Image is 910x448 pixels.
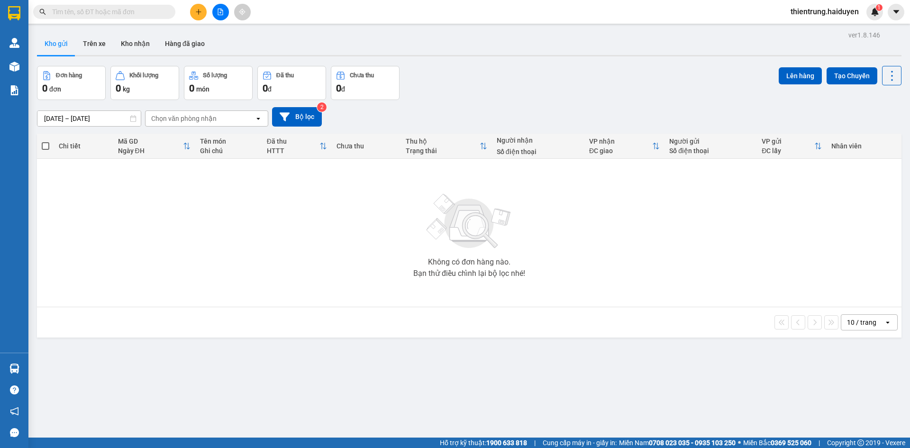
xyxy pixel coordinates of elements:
[857,439,864,446] span: copyright
[239,9,246,15] span: aim
[888,4,904,20] button: caret-down
[669,137,752,145] div: Người gửi
[819,438,820,448] span: |
[589,147,652,155] div: ĐC giao
[129,72,158,79] div: Khối lượng
[263,82,268,94] span: 0
[272,107,322,127] button: Bộ lọc
[190,4,207,20] button: plus
[203,72,227,79] div: Số lượng
[331,66,400,100] button: Chưa thu0đ
[196,85,209,93] span: món
[267,137,319,145] div: Đã thu
[337,142,397,150] div: Chưa thu
[669,147,752,155] div: Số điện thoại
[189,82,194,94] span: 0
[42,82,47,94] span: 0
[9,364,19,374] img: warehouse-icon
[151,114,217,123] div: Chọn văn phòng nhận
[118,147,183,155] div: Ngày ĐH
[847,318,876,327] div: 10 / trang
[422,188,517,255] img: svg+xml;base64,PHN2ZyBjbGFzcz0ibGlzdC1wbHVnX19zdmciIHhtbG5zPSJodHRwOi8vd3d3LnczLm9yZy8yMDAwL3N2Zy...
[8,6,20,20] img: logo-vxr
[37,32,75,55] button: Kho gửi
[406,137,480,145] div: Thu hộ
[406,147,480,155] div: Trạng thái
[113,134,195,159] th: Toggle SortBy
[892,8,901,16] span: caret-down
[110,66,179,100] button: Khối lượng0kg
[200,137,257,145] div: Tên món
[37,66,106,100] button: Đơn hàng0đơn
[779,67,822,84] button: Lên hàng
[497,137,580,144] div: Người nhận
[9,62,19,72] img: warehouse-icon
[10,428,19,437] span: message
[534,438,536,448] span: |
[589,137,652,145] div: VP nhận
[52,7,164,17] input: Tìm tên, số ĐT hoặc mã đơn
[762,137,814,145] div: VP gửi
[268,85,272,93] span: đ
[649,439,736,447] strong: 0708 023 035 - 0935 103 250
[56,72,82,79] div: Đơn hàng
[757,134,827,159] th: Toggle SortBy
[267,147,319,155] div: HTTT
[9,38,19,48] img: warehouse-icon
[59,142,108,150] div: Chi tiết
[123,85,130,93] span: kg
[584,134,664,159] th: Toggle SortBy
[336,82,341,94] span: 0
[440,438,527,448] span: Hỗ trợ kỹ thuật:
[413,270,525,277] div: Bạn thử điều chỉnh lại bộ lọc nhé!
[255,115,262,122] svg: open
[217,9,224,15] span: file-add
[884,319,892,326] svg: open
[350,72,374,79] div: Chưa thu
[876,4,883,11] sup: 1
[619,438,736,448] span: Miền Nam
[37,111,141,126] input: Select a date range.
[783,6,866,18] span: thientrung.haiduyen
[486,439,527,447] strong: 1900 633 818
[113,32,157,55] button: Kho nhận
[257,66,326,100] button: Đã thu0đ
[341,85,345,93] span: đ
[762,147,814,155] div: ĐC lấy
[184,66,253,100] button: Số lượng0món
[317,102,327,112] sup: 2
[877,4,881,11] span: 1
[10,407,19,416] span: notification
[428,258,510,266] div: Không có đơn hàng nào.
[848,30,880,40] div: ver 1.8.146
[543,438,617,448] span: Cung cấp máy in - giấy in:
[401,134,492,159] th: Toggle SortBy
[118,137,183,145] div: Mã GD
[276,72,294,79] div: Đã thu
[75,32,113,55] button: Trên xe
[497,148,580,155] div: Số điện thoại
[827,67,877,84] button: Tạo Chuyến
[771,439,811,447] strong: 0369 525 060
[157,32,212,55] button: Hàng đã giao
[195,9,202,15] span: plus
[234,4,251,20] button: aim
[743,438,811,448] span: Miền Bắc
[200,147,257,155] div: Ghi chú
[116,82,121,94] span: 0
[9,85,19,95] img: solution-icon
[212,4,229,20] button: file-add
[49,85,61,93] span: đơn
[39,9,46,15] span: search
[262,134,332,159] th: Toggle SortBy
[738,441,741,445] span: ⚪️
[831,142,897,150] div: Nhân viên
[10,385,19,394] span: question-circle
[871,8,879,16] img: icon-new-feature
